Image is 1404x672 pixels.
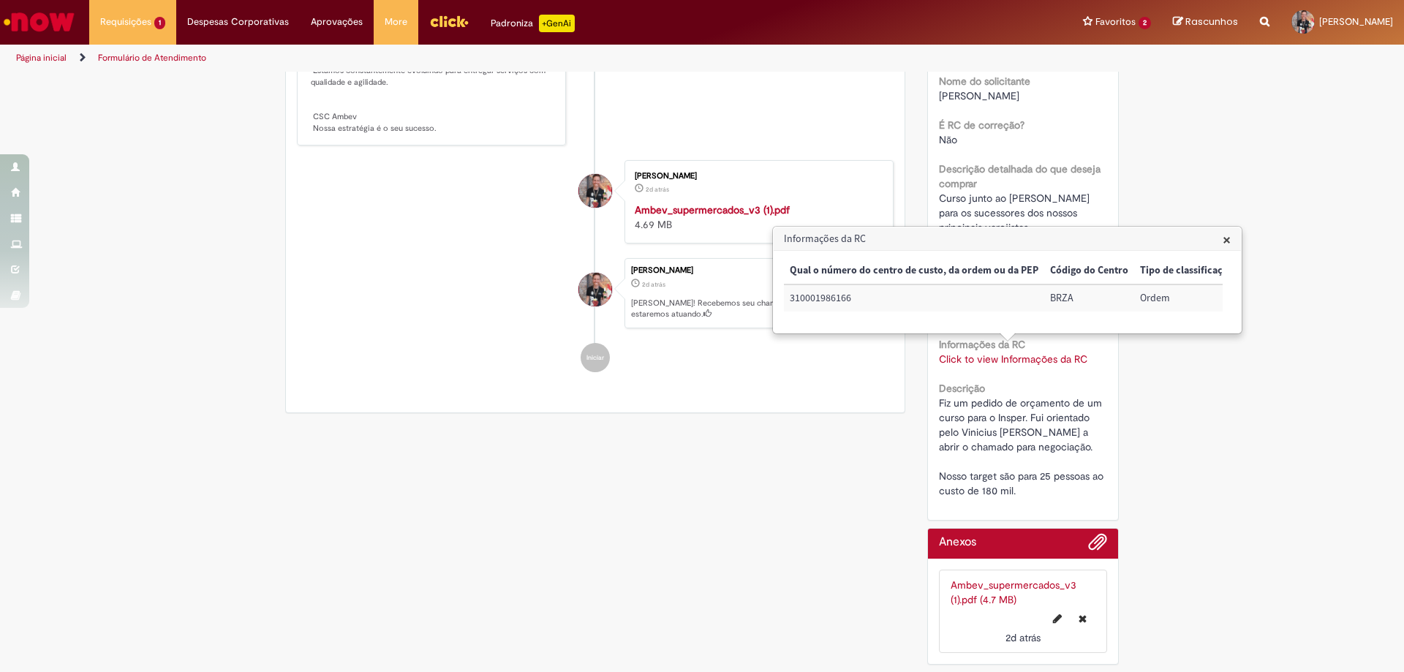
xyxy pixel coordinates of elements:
[1223,232,1231,247] button: Close
[631,266,886,275] div: [PERSON_NAME]
[1173,15,1238,29] a: Rascunhos
[1044,284,1134,312] td: Código do Centro: BRZA
[578,174,612,208] div: Victor Grecco
[635,203,790,216] a: Ambev_supermercados_v3 (1).pdf
[939,338,1025,351] b: Informações da RC
[1185,15,1238,29] span: Rascunhos
[98,52,206,64] a: Formulário de Atendimento
[311,15,363,29] span: Aprovações
[100,15,151,29] span: Requisições
[1005,631,1041,644] span: 2d atrás
[646,185,669,194] span: 2d atrás
[154,17,165,29] span: 1
[1223,230,1231,249] span: ×
[939,382,985,395] b: Descrição
[1095,15,1136,29] span: Favoritos
[187,15,289,29] span: Despesas Corporativas
[1134,284,1279,312] td: Tipo de classificação contábil: Ordem
[1044,257,1134,284] th: Código do Centro
[1319,15,1393,28] span: [PERSON_NAME]
[646,185,669,194] time: 26/08/2025 17:01:27
[642,280,665,289] time: 26/08/2025 17:01:45
[772,226,1242,334] div: Informações da RC
[1,7,77,37] img: ServiceNow
[11,45,925,72] ul: Trilhas de página
[429,10,469,32] img: click_logo_yellow_360x200.png
[939,192,1092,234] span: Curso junto ao [PERSON_NAME] para os sucessores dos nossos principais varejistas
[1044,607,1071,630] button: Editar nome de arquivo Ambev_supermercados_v3 (1).pdf
[1139,17,1151,29] span: 2
[1088,532,1107,559] button: Adicionar anexos
[951,578,1076,606] a: Ambev_supermercados_v3 (1).pdf (4.7 MB)
[1070,607,1095,630] button: Excluir Ambev_supermercados_v3 (1).pdf
[385,15,407,29] span: More
[784,257,1044,284] th: Qual o número do centro de custo, da ordem ou da PEP
[311,8,554,135] p: Requisição de compra criada sob nº [PHONE_NUMBER] O seu chamado foi solucionado automaticamente p...
[16,52,67,64] a: Página inicial
[1134,257,1279,284] th: Tipo de classificação contábil
[631,298,886,320] p: [PERSON_NAME]! Recebemos seu chamado R13449797 e em breve estaremos atuando.
[635,172,878,181] div: [PERSON_NAME]
[539,15,575,32] p: +GenAi
[939,162,1101,190] b: Descrição detalhada do que deseja comprar
[784,284,1044,312] td: Qual o número do centro de custo, da ordem ou da PEP: 310001986166
[939,133,957,146] span: Não
[297,258,894,328] li: Victor Grecco
[939,118,1024,132] b: É RC de correção?
[939,89,1019,102] span: [PERSON_NAME]
[939,75,1030,88] b: Nome do solicitante
[1005,631,1041,644] time: 26/08/2025 17:01:27
[491,15,575,32] div: Padroniza
[939,396,1106,497] span: Fiz um pedido de orçamento de um curso para o Insper. Fui orientado pelo Vinicius [PERSON_NAME] a...
[774,227,1241,251] h3: Informações da RC
[635,203,878,232] div: 4.69 MB
[642,280,665,289] span: 2d atrás
[939,352,1087,366] a: Click to view Informações da RC
[578,273,612,306] div: Victor Grecco
[939,536,976,549] h2: Anexos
